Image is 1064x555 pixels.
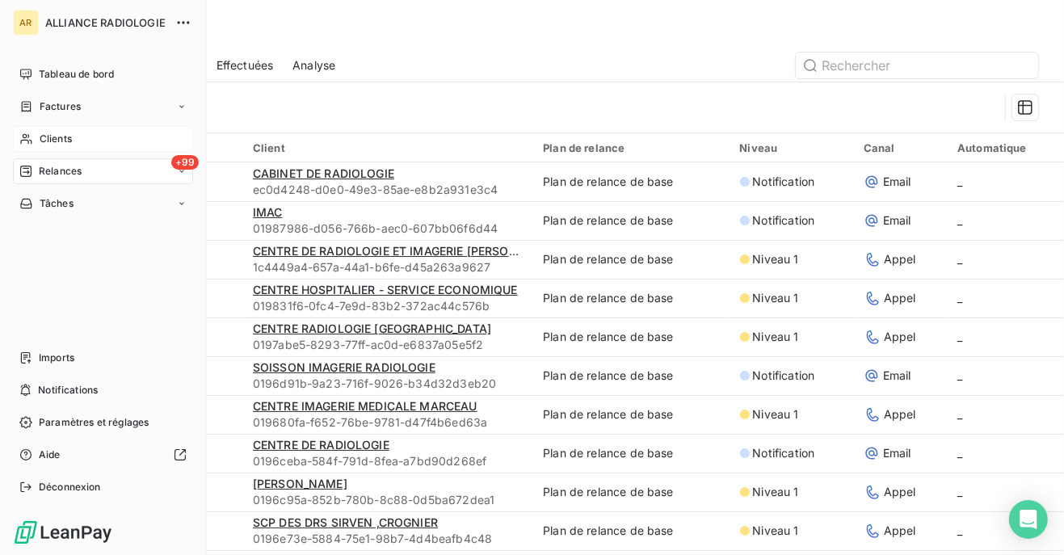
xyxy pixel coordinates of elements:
[533,279,730,317] td: Plan de relance de base
[253,360,435,374] span: SOISSON IMAGERIE RADIOLOGIE
[253,205,283,219] span: IMAC
[39,351,74,365] span: Imports
[253,337,524,353] span: 0197abe5-8293-77ff-ac0d-e6837a05e5f2
[543,141,720,154] div: Plan de relance
[884,406,916,423] span: Appel
[13,191,193,217] a: Tâches
[253,399,477,413] span: CENTRE IMAGERIE MEDICALE MARCEAU
[753,212,815,229] span: Notification
[45,16,166,29] span: ALLIANCE RADIOLOGIE
[957,407,962,421] span: _
[884,329,916,345] span: Appel
[253,283,518,296] span: CENTRE HOSPITALIER - SERVICE ECONOMIQUE
[753,174,815,190] span: Notification
[753,329,799,345] span: Niveau 1
[957,485,962,498] span: _
[957,446,962,460] span: _
[753,484,799,500] span: Niveau 1
[171,155,199,170] span: +99
[253,166,394,180] span: CABINET DE RADIOLOGIE
[533,473,730,511] td: Plan de relance de base
[39,448,61,462] span: Aide
[533,240,730,279] td: Plan de relance de base
[39,480,101,494] span: Déconnexion
[39,415,149,430] span: Paramètres et réglages
[253,259,524,275] span: 1c4449a4-657a-44a1-b6fe-d45a263a9627
[753,368,815,384] span: Notification
[253,477,347,490] span: [PERSON_NAME]
[40,99,81,114] span: Factures
[13,126,193,152] a: Clients
[883,212,911,229] span: Email
[253,414,524,431] span: 019680fa-f652-76be-9781-d47f4b6ed63a
[533,162,730,201] td: Plan de relance de base
[13,10,39,36] div: AR
[957,174,962,188] span: _
[13,61,193,87] a: Tableau de bord
[40,196,74,211] span: Tâches
[753,406,799,423] span: Niveau 1
[884,523,916,539] span: Appel
[253,515,438,529] span: SCP DES DRS SIRVEN ,CROGNIER
[253,322,491,335] span: CENTRE RADIOLOGIE [GEOGRAPHIC_DATA]
[957,330,962,343] span: _
[253,141,285,154] span: Client
[957,141,1054,154] div: Automatique
[884,484,916,500] span: Appel
[753,445,815,461] span: Notification
[38,383,98,397] span: Notifications
[753,523,799,539] span: Niveau 1
[957,291,962,305] span: _
[533,511,730,550] td: Plan de relance de base
[533,317,730,356] td: Plan de relance de base
[253,221,524,237] span: 01987986-d056-766b-aec0-607bb06f6d44
[39,67,114,82] span: Tableau de bord
[884,251,916,267] span: Appel
[883,174,911,190] span: Email
[13,410,193,435] a: Paramètres et réglages
[533,395,730,434] td: Plan de relance de base
[13,158,193,184] a: +99Relances
[253,298,524,314] span: 019831f6-0fc4-7e9d-83b2-372ac44c576b
[533,201,730,240] td: Plan de relance de base
[957,252,962,266] span: _
[1009,500,1048,539] div: Open Intercom Messenger
[253,453,524,469] span: 0196ceba-584f-791d-8fea-a7bd90d268ef
[292,57,335,74] span: Analyse
[253,376,524,392] span: 0196d91b-9a23-716f-9026-b34d32d3eb20
[883,368,911,384] span: Email
[796,53,1038,78] input: Rechercher
[217,57,274,74] span: Effectuées
[740,141,844,154] div: Niveau
[533,356,730,395] td: Plan de relance de base
[753,290,799,306] span: Niveau 1
[13,442,193,468] a: Aide
[957,368,962,382] span: _
[13,345,193,371] a: Imports
[253,531,524,547] span: 0196e73e-5884-75e1-98b7-4d4beafb4c48
[39,164,82,179] span: Relances
[253,438,389,452] span: CENTRE DE RADIOLOGIE
[883,445,911,461] span: Email
[753,251,799,267] span: Niveau 1
[864,141,938,154] div: Canal
[13,519,113,545] img: Logo LeanPay
[13,94,193,120] a: Factures
[253,244,561,258] span: CENTRE DE RADIOLOGIE ET IMAGERIE [PERSON_NAME]
[957,213,962,227] span: _
[253,492,524,508] span: 0196c95a-852b-780b-8c88-0d5ba672dea1
[253,182,524,198] span: ec0d4248-d0e0-49e3-85ae-e8b2a931e3c4
[40,132,72,146] span: Clients
[884,290,916,306] span: Appel
[533,434,730,473] td: Plan de relance de base
[957,523,962,537] span: _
